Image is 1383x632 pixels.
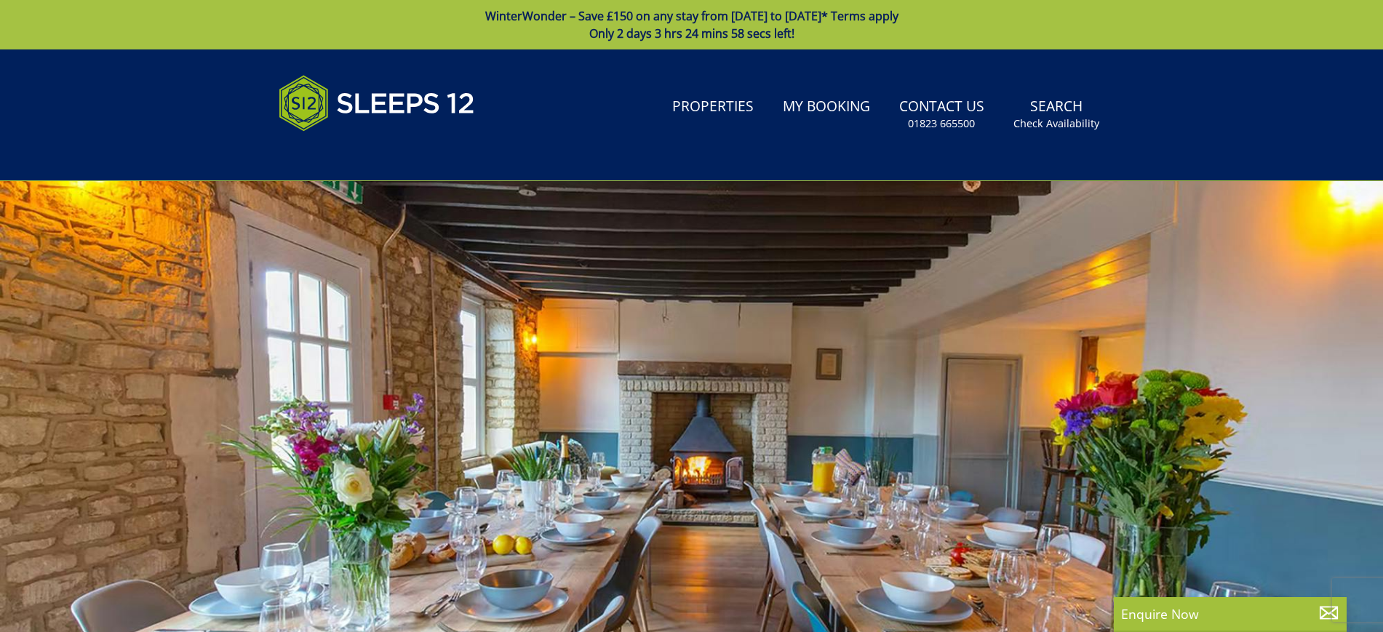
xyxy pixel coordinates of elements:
[908,116,975,131] small: 01823 665500
[893,91,990,138] a: Contact Us01823 665500
[1013,116,1099,131] small: Check Availability
[1008,91,1105,138] a: SearchCheck Availability
[777,91,876,124] a: My Booking
[271,148,424,161] iframe: Customer reviews powered by Trustpilot
[1121,604,1339,623] p: Enquire Now
[666,91,760,124] a: Properties
[589,25,794,41] span: Only 2 days 3 hrs 24 mins 58 secs left!
[279,67,475,140] img: Sleeps 12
